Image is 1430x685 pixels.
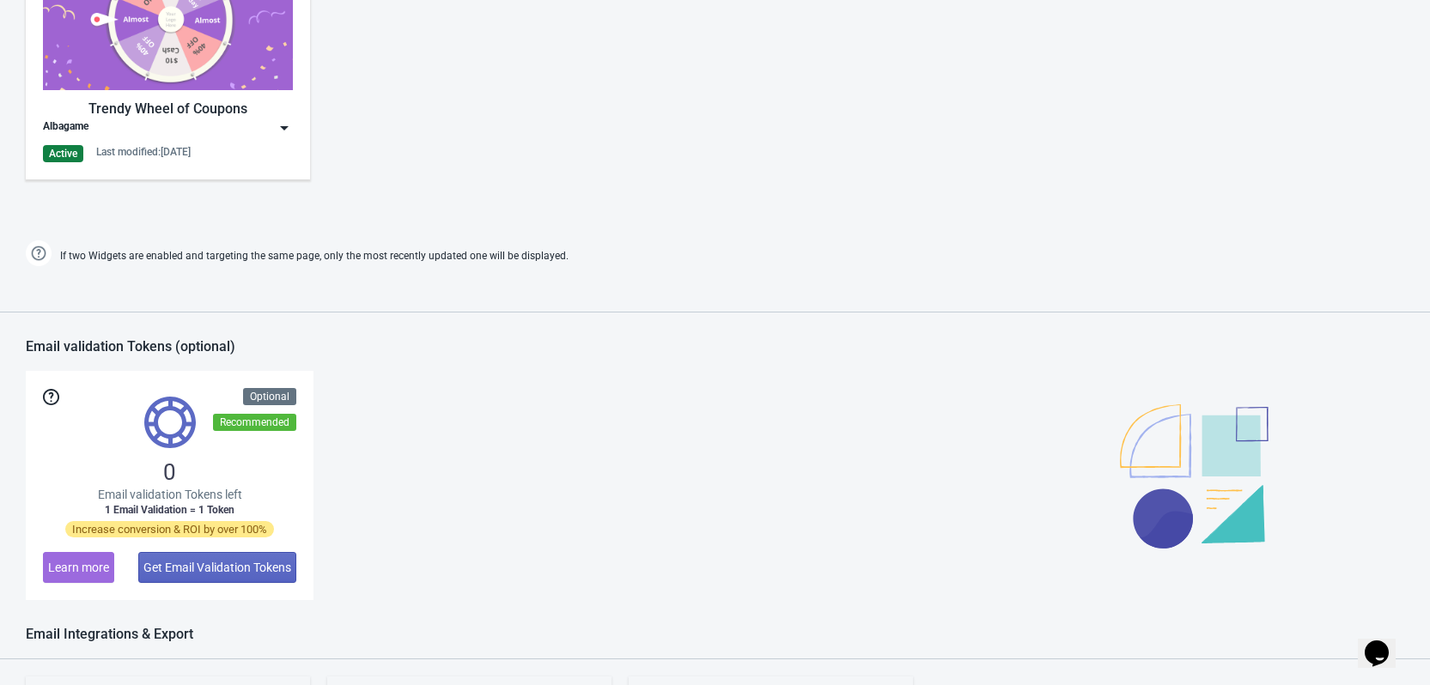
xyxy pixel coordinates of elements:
div: Recommended [213,414,296,431]
div: Optional [243,388,296,405]
span: 1 Email Validation = 1 Token [105,503,234,517]
span: Get Email Validation Tokens [143,561,291,574]
img: help.png [26,240,52,266]
span: If two Widgets are enabled and targeting the same page, only the most recently updated one will b... [60,242,569,270]
span: 0 [163,458,176,486]
div: Last modified: [DATE] [96,145,191,159]
button: Learn more [43,552,114,583]
img: dropdown.png [276,119,293,136]
div: Trendy Wheel of Coupons [43,99,293,119]
div: Albagame [43,119,88,136]
span: Increase conversion & ROI by over 100% [65,521,274,537]
button: Get Email Validation Tokens [138,552,296,583]
img: illustration.svg [1120,404,1269,549]
span: Email validation Tokens left [98,486,242,503]
iframe: chat widget [1358,616,1413,668]
img: tokens.svg [144,397,196,448]
div: Active [43,145,83,162]
span: Learn more [48,561,109,574]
